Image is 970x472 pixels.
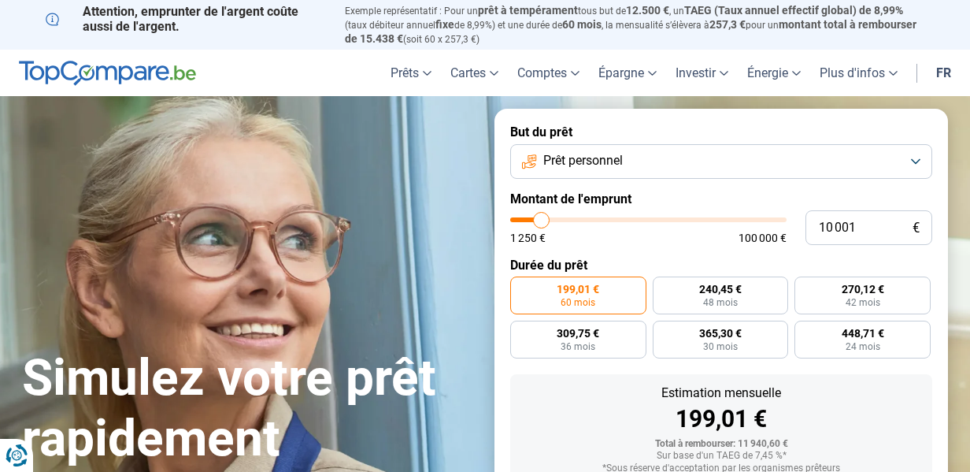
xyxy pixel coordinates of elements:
p: Attention, emprunter de l'argent coûte aussi de l'argent. [46,4,326,34]
span: 30 mois [703,342,738,351]
span: prêt à tempérament [478,4,578,17]
span: 257,3 € [709,18,746,31]
span: Prêt personnel [543,152,623,169]
a: Épargne [589,50,666,96]
a: Comptes [508,50,589,96]
button: Prêt personnel [510,144,932,179]
div: Sur base d'un TAEG de 7,45 %* [523,451,920,462]
label: But du prêt [510,125,932,139]
span: 199,01 € [557,284,599,295]
span: fixe [435,18,454,31]
img: TopCompare [19,61,196,86]
a: Cartes [441,50,508,96]
span: 448,71 € [842,328,884,339]
span: 309,75 € [557,328,599,339]
h1: Simulez votre prêt rapidement [22,348,476,470]
label: Montant de l'emprunt [510,191,932,206]
a: fr [927,50,961,96]
p: Exemple représentatif : Pour un tous but de , un (taux débiteur annuel de 8,99%) et une durée de ... [345,4,924,46]
a: Énergie [738,50,810,96]
span: € [913,221,920,235]
span: 60 mois [561,298,595,307]
span: 24 mois [846,342,880,351]
span: 12.500 € [626,4,669,17]
div: Total à rembourser: 11 940,60 € [523,439,920,450]
span: montant total à rembourser de 15.438 € [345,18,916,45]
a: Investir [666,50,738,96]
span: 42 mois [846,298,880,307]
span: 365,30 € [699,328,742,339]
span: 60 mois [562,18,602,31]
div: Estimation mensuelle [523,387,920,400]
span: 48 mois [703,298,738,307]
a: Plus d'infos [810,50,907,96]
span: 270,12 € [842,284,884,295]
div: 199,01 € [523,407,920,431]
span: 100 000 € [739,232,787,243]
span: 36 mois [561,342,595,351]
span: 1 250 € [510,232,546,243]
span: TAEG (Taux annuel effectif global) de 8,99% [684,4,903,17]
label: Durée du prêt [510,258,932,273]
a: Prêts [381,50,441,96]
span: 240,45 € [699,284,742,295]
